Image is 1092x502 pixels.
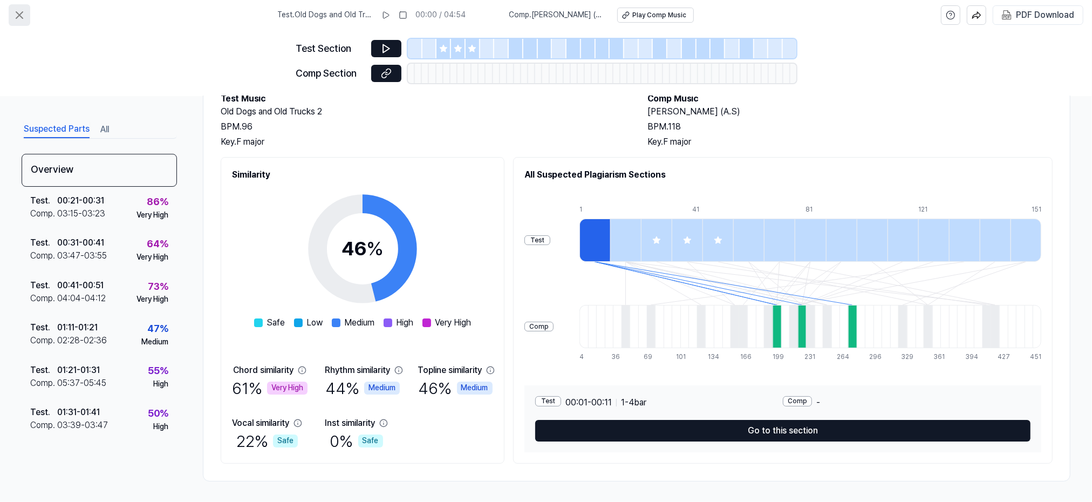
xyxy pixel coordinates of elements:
div: 296 [869,352,878,362]
div: 69 [644,352,652,362]
div: Vocal similarity [232,417,289,430]
div: 00:31 - 00:41 [57,236,104,249]
div: Medium [457,382,493,395]
div: 101 [676,352,685,362]
div: Comp . [30,419,57,432]
span: Medium [345,316,375,329]
div: Comp Section [296,66,365,82]
div: PDF Download [1016,8,1074,22]
h2: Comp Music [647,92,1053,105]
div: Comp [783,396,812,406]
div: 134 [708,352,717,362]
div: 1 [579,205,610,214]
span: Safe [267,316,285,329]
div: Key. F major [647,135,1053,148]
div: Comp . [30,377,57,390]
img: share [972,10,981,20]
div: 64 % [147,236,168,252]
div: 46 % [419,377,493,399]
div: Play Comp Music [633,11,687,20]
div: 61 % [232,377,308,399]
div: Test [535,396,561,406]
div: Test [524,235,550,246]
div: 427 [998,352,1006,362]
div: Very High [267,382,308,395]
div: Test . [30,406,57,419]
div: 46 [342,234,384,263]
div: 00:21 - 00:31 [57,194,104,207]
div: 451 [1030,352,1041,362]
div: Very High [136,294,168,305]
div: Test Section [296,41,365,57]
div: Test . [30,194,57,207]
div: 01:11 - 01:21 [57,321,98,334]
div: Comp . [30,334,57,347]
h2: All Suspected Plagiarism Sections [524,168,1041,181]
div: Test . [30,236,57,249]
div: 00:41 - 00:51 [57,279,104,292]
div: 0 % [330,430,383,452]
div: 01:21 - 01:31 [57,364,100,377]
div: Rhythm similarity [325,364,390,377]
h2: Old Dogs and Old Trucks 2 [221,105,626,118]
span: High [397,316,414,329]
button: help [941,5,960,25]
span: 1 - 4 bar [621,396,646,409]
div: 50 % [148,406,168,422]
div: Safe [273,435,298,447]
div: 47 % [147,321,168,337]
span: Very High [435,316,472,329]
div: Chord similarity [233,364,294,377]
div: BPM. 96 [221,120,626,133]
div: High [153,422,168,432]
div: 73 % [148,279,168,295]
div: 264 [837,352,845,362]
div: Comp . [30,207,57,220]
span: % [366,237,384,260]
div: Test . [30,321,57,334]
div: Topline similarity [418,364,482,377]
div: Very High [136,252,168,263]
div: 02:28 - 02:36 [57,334,107,347]
h2: Test Music [221,92,626,105]
button: Play Comp Music [617,8,694,23]
div: 81 [806,205,836,214]
div: Comp . [30,249,57,262]
div: Medium [141,337,168,348]
div: Inst similarity [325,417,375,430]
div: Comp [524,322,554,332]
div: 22 % [236,430,298,452]
span: 00:01 - 00:11 [565,396,612,409]
div: 166 [740,352,749,362]
div: 03:39 - 03:47 [57,419,108,432]
div: 44 % [325,377,400,399]
div: 199 [773,352,781,362]
div: Test . [30,279,57,292]
div: 329 [901,352,910,362]
div: 41 [693,205,724,214]
div: 4 [579,352,588,362]
div: 03:47 - 03:55 [57,249,107,262]
div: Very High [136,210,168,221]
span: Low [307,316,323,329]
div: 231 [804,352,813,362]
div: 55 % [148,363,168,379]
span: Test . Old Dogs and Old Trucks 2 [278,10,373,21]
h2: [PERSON_NAME] (A.S) [647,105,1053,118]
div: 36 [612,352,620,362]
div: 394 [966,352,974,362]
button: All [100,121,109,138]
div: BPM. 118 [647,120,1053,133]
div: 00:00 / 04:54 [416,10,466,21]
div: 86 % [147,194,168,210]
div: Test . [30,364,57,377]
div: Safe [358,435,383,447]
div: High [153,379,168,390]
button: Suspected Parts [24,121,90,138]
img: PDF Download [1002,10,1012,20]
span: Comp . [PERSON_NAME] (A.S) [509,10,604,21]
div: 05:37 - 05:45 [57,377,106,390]
svg: help [946,10,955,21]
button: PDF Download [1000,6,1076,24]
